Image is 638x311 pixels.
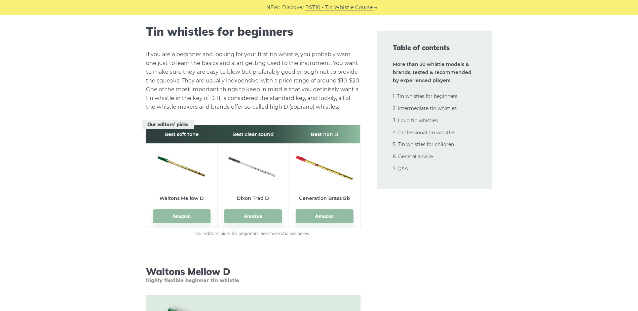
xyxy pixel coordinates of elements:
p: If you are a beginner and looking for your first tin whistle, you probably want one just to learn... [146,50,361,111]
span: Table of contents [393,43,476,53]
figcaption: Our editors’ picks for beginners. See more choices below. [146,230,361,237]
a: 2. Intermediate tin whistles [393,105,457,111]
a: 5. Tin whistles for children [393,141,454,147]
th: Best non D [289,125,360,143]
a: Amazon [224,209,282,223]
th: Best clear sound [217,125,289,143]
a: 7. Q&A [393,166,408,172]
a: 3. Loud tin whistles [393,117,438,124]
a: 1. Tin whistles for beginners [393,93,457,99]
h2: Tin whistles for beginners [146,25,361,39]
a: PST10 - Tin Whistle Course [305,4,373,11]
td: Waltons Mellow D [146,191,217,206]
img: Waltons Mellow D Tin Whistle Preview [153,152,211,180]
th: Best soft tone [146,125,217,143]
strong: More than 20 whistle models & brands, tested & recommended by experienced players. [393,61,472,83]
img: Dixon Trad D Tin Whistle Preview [224,153,282,179]
span: Discover [282,4,304,11]
span: Our editors’ picks [142,120,194,130]
a: 6. General advice [393,153,433,160]
td: Generation Brass Bb [289,191,360,206]
h3: Waltons Mellow D [146,266,361,284]
a: Amazon [296,209,353,223]
td: Dixon Trad D [217,191,289,206]
img: generation Brass Bb Tin Whistle Preview [296,147,353,185]
span: highly flexible beginner tin whistle [146,277,361,283]
a: 4. Professional tin whistles [393,130,455,136]
span: NEW: [266,4,280,11]
a: Amazon [153,209,211,223]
